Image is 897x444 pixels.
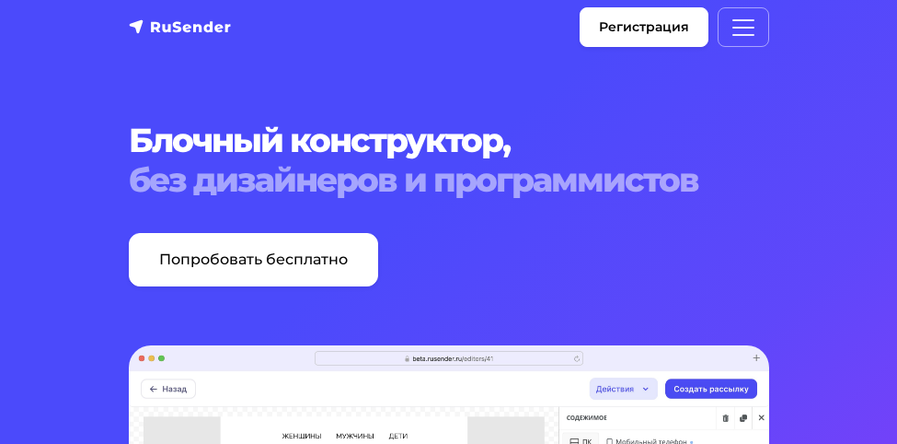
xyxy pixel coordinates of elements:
[129,233,378,286] a: Попробовать бесплатно
[129,121,769,200] h1: Блочный конструктор,
[129,18,232,36] img: RuSender
[580,7,708,47] a: Регистрация
[129,160,769,200] span: без дизайнеров и программистов
[718,7,769,47] button: Меню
